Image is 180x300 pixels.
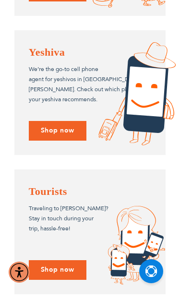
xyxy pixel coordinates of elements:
[9,262,30,283] div: Accessibility Menu
[29,45,152,60] h4: Yeshiva
[29,184,152,199] h4: Tourists
[29,204,152,234] p: Traveling to [PERSON_NAME]? Stay in touch during your trip, hassle-free!
[29,64,152,105] p: We’re the go-to cell phone agent for yeshivos in [GEOGRAPHIC_DATA] [PERSON_NAME]. Check out which...
[29,260,86,280] a: Shop now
